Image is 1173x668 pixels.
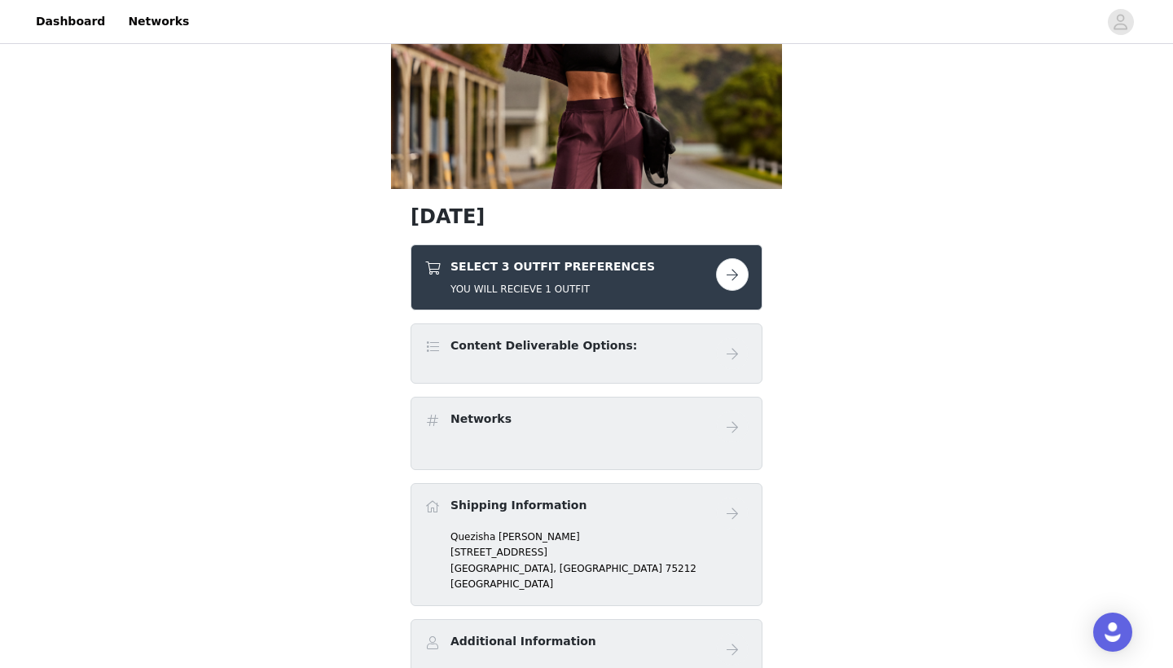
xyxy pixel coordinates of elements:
h4: SELECT 3 OUTFIT PREFERENCES [450,258,655,275]
h5: YOU WILL RECIEVE 1 OUTFIT [450,282,655,297]
p: [GEOGRAPHIC_DATA] [450,577,749,591]
a: Networks [118,3,199,40]
span: [GEOGRAPHIC_DATA] [560,563,662,574]
span: [GEOGRAPHIC_DATA], [450,563,556,574]
h4: Additional Information [450,633,596,650]
div: Shipping Information [411,483,762,606]
div: Content Deliverable Options: [411,323,762,384]
div: Open Intercom Messenger [1093,613,1132,652]
p: Quezisha [PERSON_NAME] [450,530,749,544]
a: Dashboard [26,3,115,40]
h4: Networks [450,411,512,428]
span: 75212 [666,563,696,574]
p: [STREET_ADDRESS] [450,545,749,560]
div: Networks [411,397,762,470]
div: avatar [1113,9,1128,35]
div: SELECT 3 OUTFIT PREFERENCES [411,244,762,310]
h4: Shipping Information [450,497,586,514]
h1: [DATE] [411,202,762,231]
h4: Content Deliverable Options: [450,337,637,354]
